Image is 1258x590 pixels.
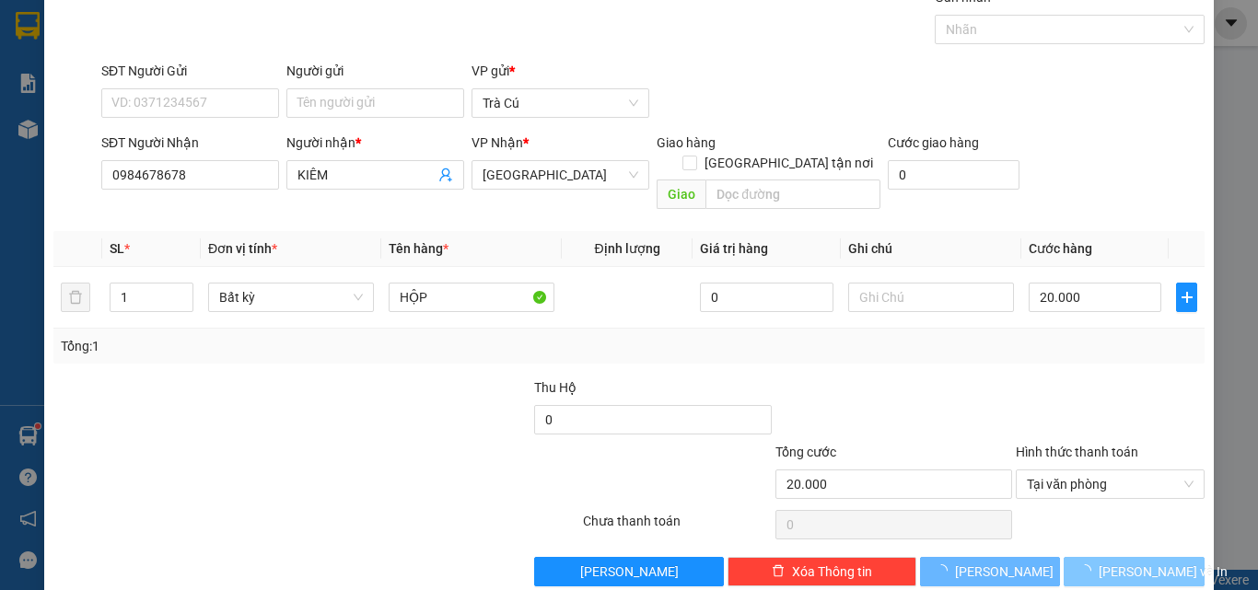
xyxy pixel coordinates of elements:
div: Người nhận [286,133,464,153]
span: Xóa Thông tin [792,561,872,582]
input: VD: Bàn, Ghế [389,283,554,312]
span: loading [935,564,955,577]
div: VP gửi [472,61,649,81]
button: delete [61,283,90,312]
span: VP Nhận [472,135,523,150]
label: Hình thức thanh toán [1016,445,1138,459]
span: Tại văn phòng [1027,470,1194,498]
button: [PERSON_NAME] [920,557,1061,586]
span: [GEOGRAPHIC_DATA] tận nơi [697,153,880,173]
span: Trà Cú [483,89,638,117]
span: Cước hàng [1029,241,1092,256]
div: Người gửi [286,61,464,81]
div: 0818888878 [120,79,307,105]
span: Đơn vị tính [208,241,277,256]
div: 20.000 [14,116,110,138]
button: [PERSON_NAME] [534,557,723,586]
span: Giao [657,179,705,209]
div: SĐT Người Gửi [101,61,279,81]
button: deleteXóa Thông tin [728,557,916,586]
input: 0 [700,283,833,312]
span: Bất kỳ [219,283,363,311]
button: [PERSON_NAME] và In [1064,557,1205,586]
span: Tổng cước [775,445,836,459]
span: plus [1177,290,1196,305]
div: [GEOGRAPHIC_DATA] [120,16,307,57]
div: CƯỜNG [120,57,307,79]
span: [PERSON_NAME] [955,561,1054,582]
div: Tổng: 1 [61,336,487,356]
input: Cước giao hàng [888,160,1019,190]
span: Gửi: [16,17,44,37]
div: Trà Cú [16,16,107,38]
span: delete [772,564,785,579]
span: CR : [14,118,42,137]
span: Định lượng [594,241,659,256]
span: Thu Hộ [534,380,577,395]
label: Cước giao hàng [888,135,979,150]
span: Sài Gòn [483,161,638,189]
span: Nhận: [120,16,164,35]
div: SĐT Người Nhận [101,133,279,153]
span: SL [110,241,124,256]
th: Ghi chú [841,231,1021,267]
input: Ghi Chú [848,283,1014,312]
input: Dọc đường [705,179,880,209]
div: Chưa thanh toán [581,511,774,543]
span: Tên hàng [389,241,448,256]
span: loading [1078,564,1099,577]
span: [PERSON_NAME] và In [1099,561,1228,582]
span: Giá trị hàng [700,241,768,256]
span: user-add [438,168,453,182]
span: [PERSON_NAME] [580,561,679,582]
span: Giao hàng [657,135,716,150]
button: plus [1176,283,1197,312]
